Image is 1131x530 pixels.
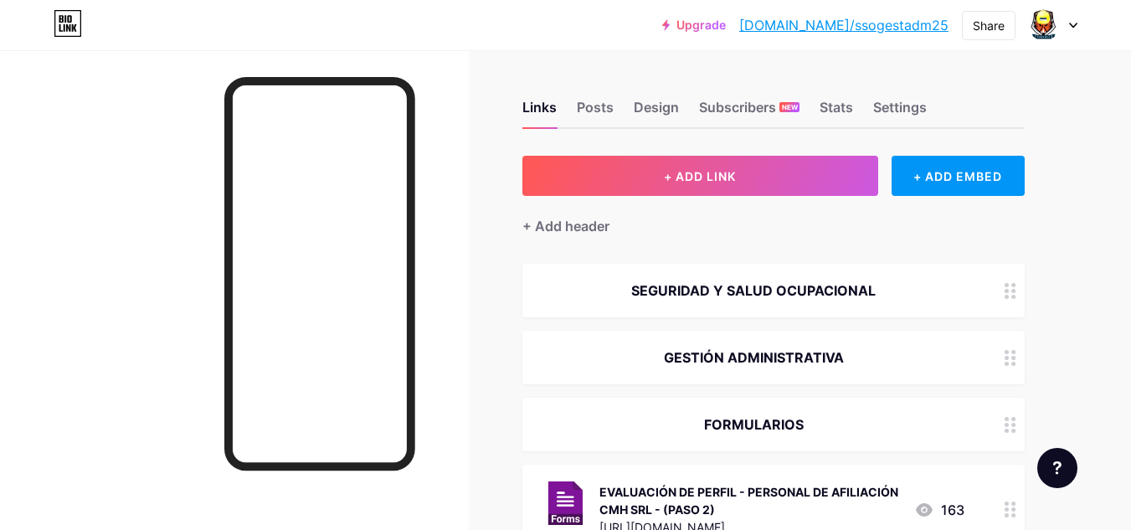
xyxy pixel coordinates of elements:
div: Settings [873,97,927,127]
div: Posts [577,97,614,127]
span: + ADD LINK [664,169,736,183]
div: 163 [914,500,964,520]
div: SEGURIDAD Y SALUD OCUPACIONAL [542,280,964,301]
div: FORMULARIOS [542,414,964,435]
img: jenniferseguridad [1028,9,1060,41]
img: EVALUACIÓN DE PERFIL - PERSONAL DE AFILIACIÓN CMH SRL - (PASO 2) [542,481,586,525]
div: GESTIÓN ADMINISTRATIVA [542,347,964,368]
div: Stats [820,97,853,127]
div: Share [973,17,1005,34]
div: Design [634,97,679,127]
div: + Add header [522,216,609,236]
span: NEW [782,102,798,112]
a: Upgrade [662,18,726,32]
button: + ADD LINK [522,156,878,196]
div: EVALUACIÓN DE PERFIL - PERSONAL DE AFILIACIÓN CMH SRL - (PASO 2) [599,483,901,518]
div: Links [522,97,557,127]
a: [DOMAIN_NAME]/ssogestadm25 [739,15,948,35]
div: + ADD EMBED [892,156,1025,196]
div: Subscribers [699,97,799,127]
